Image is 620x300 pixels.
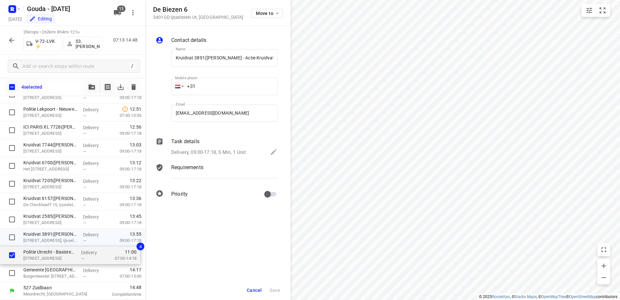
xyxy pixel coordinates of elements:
[130,177,141,184] span: 13:22
[171,149,246,156] p: Delivery, 09:00-17:18, 5 Min, 1 Unit
[6,106,18,119] span: Select
[109,237,141,244] p: 09:00-17:18
[23,106,78,112] p: Politie Lekpoort - Nieuwegein - Schakelstede(Vanessa Wolf - Langerak)
[153,15,243,20] p: 3401GD Ijsselstein Ut , [GEOGRAPHIC_DATA]
[23,284,91,291] p: 527 Zuidbaan
[111,6,124,19] button: 13
[23,237,78,244] p: De Biezen 6, Ijsselstein Ut
[23,29,102,35] p: 29 stops • 262km • 8h4m • 121u
[130,124,141,130] span: 12:56
[270,148,278,156] svg: Edit
[109,219,141,226] p: 09:00-17:18
[6,159,18,172] span: Select
[99,291,141,298] p: Completion time
[83,196,107,202] p: Delivery
[83,178,107,184] p: Delivery
[23,273,78,280] p: Burgemeester Middelweerdplaats 1, Utrecht
[83,124,107,131] p: Delivery
[23,130,78,137] p: [STREET_ADDRESS]
[23,94,78,101] p: [STREET_ADDRESS]
[83,113,86,118] span: —
[156,36,278,45] div: Contact details
[247,288,262,293] span: Cancel
[130,267,141,273] span: 14:17
[127,81,140,94] span: Delete stops
[23,124,78,130] p: ICI PARIS XL 7728(A.S. Watson - Actie ICI Paris)
[23,142,78,148] p: Kruidvat 7744(A.S. Watson - Actie Kruidvat)
[109,130,141,137] p: 09:00-17:18
[130,213,141,219] span: 13:45
[256,11,280,16] span: Move to
[21,84,42,90] p: 4 selected
[6,231,18,244] span: Select
[109,202,141,208] p: 09:00-17:18
[581,4,610,17] div: small contained button group
[23,291,91,297] p: Moordrecht, [GEOGRAPHIC_DATA]
[35,39,59,49] p: V-72-LVK ⚡
[109,184,141,190] p: 09:00-17:18
[23,37,62,51] button: V-72-LVK ⚡
[29,16,52,22] div: You are currently in edit mode.
[130,106,141,112] span: 12:51
[171,78,278,95] input: 1 (702) 123-4567
[83,267,107,274] p: Delivery
[83,160,107,167] p: Delivery
[83,274,86,279] span: —
[23,148,78,155] p: [STREET_ADDRESS]
[479,294,617,299] li: © 2025 , © , © © contributors
[117,6,125,12] span: 13
[83,214,107,220] p: Delivery
[23,177,78,184] p: Kruidvat 7205(A.S. Watson - Actie Kruidvat)
[171,138,199,145] p: Task details
[130,231,141,237] span: 13:55
[583,4,596,17] button: Map settings
[130,195,141,202] span: 13:36
[171,36,206,44] p: Contact details
[83,203,86,207] span: —
[129,63,136,70] div: /
[244,284,264,296] button: Cancel
[23,231,78,237] p: Kruidvat 3891(A.S. Watson - Actie Kruidvat)
[569,294,596,299] a: OpenStreetMap
[6,15,24,23] h5: Project date
[171,78,184,95] div: Netherlands: + 31
[101,81,114,94] button: Print shipping labels
[24,4,108,14] h5: Rename
[83,220,86,225] span: —
[23,159,78,166] p: Kruidvat 6700(A.S. Watson - Actie Kruidvat)
[6,124,18,137] span: Select
[23,202,78,208] p: De Clinckhoeff 15, Ijsselstein Ut
[596,4,609,17] button: Fit zoom
[6,177,18,190] span: Select
[6,195,18,208] span: Select
[64,37,102,51] button: 53.[PERSON_NAME]
[515,294,537,299] a: Stadia Maps
[130,142,141,148] span: 13:03
[109,273,141,280] p: 07:00-15:00
[23,112,78,119] p: Schakelstede 75, Nieuwegein
[122,106,128,112] svg: Late
[156,164,278,183] div: Requirements
[492,294,510,299] a: Routetitan
[23,195,78,202] p: Kruidvat 6157(A.S. Watson - Actie Kruidvat)
[171,190,188,198] p: Priority
[83,238,86,243] span: —
[156,138,278,157] div: Task detailsDelivery, 09:00-17:18, 5 Min, 1 Unit
[130,159,141,166] span: 13:12
[83,149,86,154] span: —
[109,112,141,119] p: 07:30-10:35
[6,213,18,226] span: Select
[23,219,78,226] p: Benschopperstraat 32, Ijsselstein
[83,95,86,100] span: —
[99,284,141,291] span: 14:48
[109,94,141,101] p: 09:00-17:18
[252,9,283,18] button: Move to
[83,142,107,149] p: Delivery
[76,39,100,49] p: 53.[PERSON_NAME]
[83,106,107,113] p: Delivery
[171,164,203,171] p: Requirements
[175,76,197,80] label: Mobile phone
[23,184,78,190] p: [STREET_ADDRESS]
[114,81,127,94] span: Download stops
[153,6,243,13] h5: De Biezen 6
